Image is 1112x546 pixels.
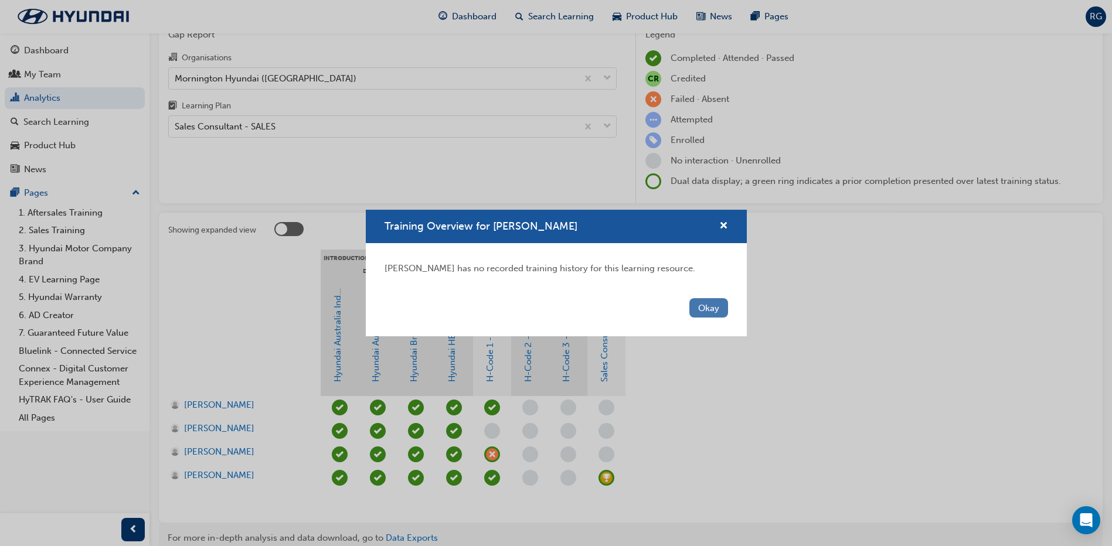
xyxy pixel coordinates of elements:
[719,221,728,232] span: cross-icon
[385,262,728,275] div: [PERSON_NAME] has no recorded training history for this learning resource.
[1072,506,1100,534] div: Open Intercom Messenger
[689,298,728,318] button: Okay
[385,220,577,233] span: Training Overview for [PERSON_NAME]
[366,210,747,336] div: Training Overview for Luke Ridley
[719,219,728,234] button: cross-icon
